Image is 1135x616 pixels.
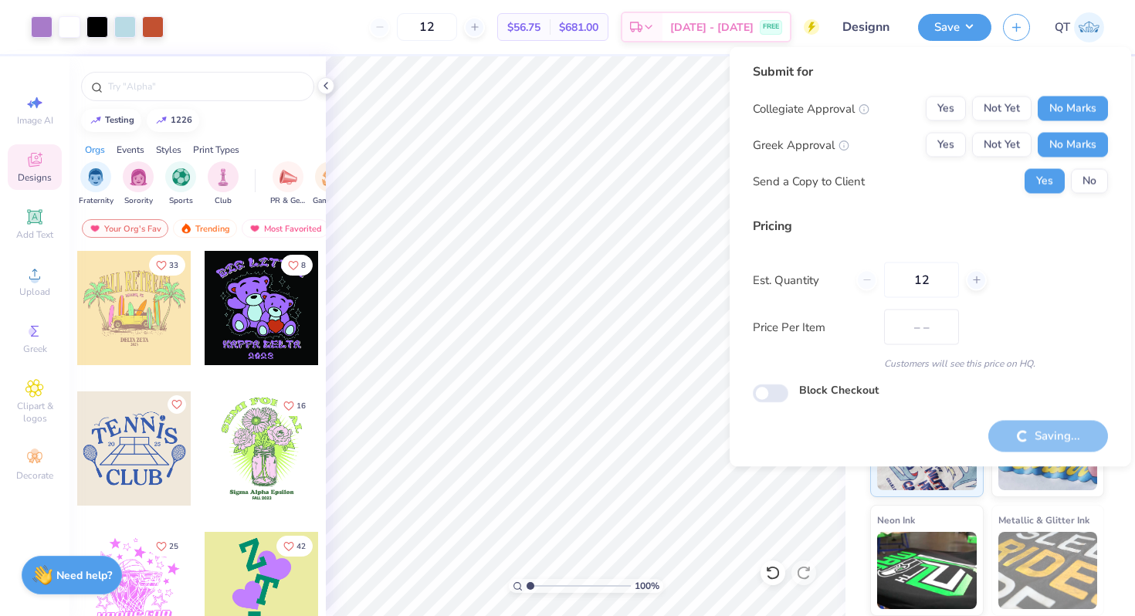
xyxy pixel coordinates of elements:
div: Trending [173,219,237,238]
div: Submit for [753,63,1108,81]
img: Game Day Image [322,168,340,186]
span: 16 [296,402,306,410]
span: Sports [169,195,193,207]
img: Club Image [215,168,232,186]
button: Yes [1025,169,1065,194]
button: filter button [165,161,196,207]
input: Untitled Design [831,12,906,42]
div: testing [105,116,134,124]
label: Est. Quantity [753,271,845,289]
button: Yes [926,96,966,121]
div: filter for Fraternity [79,161,113,207]
span: Add Text [16,228,53,241]
div: Print Types [193,143,239,157]
label: Block Checkout [799,382,879,398]
span: 100 % [635,579,659,593]
button: Like [281,255,313,276]
div: Greek Approval [753,136,849,154]
div: Styles [156,143,181,157]
img: most_fav.gif [249,223,261,234]
img: PR & General Image [280,168,297,186]
button: filter button [208,161,239,207]
span: Fraternity [79,195,113,207]
span: Sorority [124,195,153,207]
span: 25 [169,543,178,550]
label: Price Per Item [753,318,872,336]
span: Game Day [313,195,348,207]
div: Your Org's Fav [82,219,168,238]
input: – – [397,13,457,41]
input: – – [884,262,959,298]
button: filter button [123,161,154,207]
span: [DATE] - [DATE] [670,19,754,36]
div: Send a Copy to Client [753,172,865,190]
button: Not Yet [972,133,1032,157]
span: FREE [763,22,779,32]
button: Not Yet [972,96,1032,121]
span: Metallic & Glitter Ink [998,512,1089,528]
img: trend_line.gif [155,116,168,125]
button: filter button [270,161,306,207]
span: $56.75 [507,19,540,36]
span: 42 [296,543,306,550]
button: Save [918,14,991,41]
img: Metallic & Glitter Ink [998,532,1098,609]
input: Try "Alpha" [107,79,304,94]
span: Greek [23,343,47,355]
button: No Marks [1038,133,1108,157]
span: 8 [301,262,306,269]
span: Clipart & logos [8,400,62,425]
div: Collegiate Approval [753,100,869,117]
button: testing [81,109,141,132]
button: Like [149,536,185,557]
div: Pricing [753,217,1108,235]
button: filter button [79,161,113,207]
div: Events [117,143,144,157]
img: most_fav.gif [89,223,101,234]
strong: Need help? [56,568,112,583]
button: 1226 [147,109,199,132]
span: QT [1055,19,1070,36]
img: Sorority Image [130,168,147,186]
div: Most Favorited [242,219,329,238]
span: Neon Ink [877,512,915,528]
span: Club [215,195,232,207]
button: No Marks [1038,96,1108,121]
div: filter for Sorority [123,161,154,207]
button: Yes [926,133,966,157]
button: Like [168,395,186,414]
span: Designs [18,171,52,184]
span: Upload [19,286,50,298]
div: 1226 [171,116,192,124]
div: Orgs [85,143,105,157]
div: filter for PR & General [270,161,306,207]
img: Qa Test [1074,12,1104,42]
span: PR & General [270,195,306,207]
div: filter for Club [208,161,239,207]
div: Customers will see this price on HQ. [753,357,1108,371]
div: filter for Game Day [313,161,348,207]
span: 33 [169,262,178,269]
button: Like [276,395,313,416]
img: trend_line.gif [90,116,102,125]
a: QT [1055,12,1104,42]
span: $681.00 [559,19,598,36]
span: Decorate [16,469,53,482]
img: Neon Ink [877,532,977,609]
button: Like [149,255,185,276]
img: Fraternity Image [87,168,104,186]
img: Sports Image [172,168,190,186]
span: Image AI [17,114,53,127]
button: Like [276,536,313,557]
img: trending.gif [180,223,192,234]
button: No [1071,169,1108,194]
div: filter for Sports [165,161,196,207]
button: filter button [313,161,348,207]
